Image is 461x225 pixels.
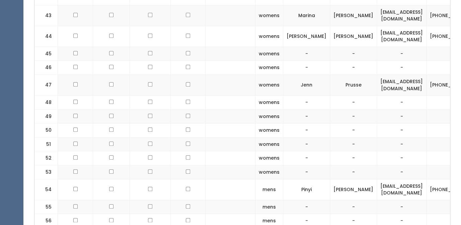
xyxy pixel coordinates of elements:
[330,74,377,95] td: Prusse
[330,151,377,165] td: -
[377,74,427,95] td: [EMAIL_ADDRESS][DOMAIN_NAME]
[34,123,58,137] td: 50
[255,179,283,200] td: mens
[283,96,330,110] td: -
[283,61,330,75] td: -
[377,5,427,26] td: [EMAIL_ADDRESS][DOMAIN_NAME]
[283,179,330,200] td: Pinyi
[283,151,330,165] td: -
[330,200,377,214] td: -
[330,61,377,75] td: -
[34,179,58,200] td: 54
[255,151,283,165] td: womens
[283,165,330,179] td: -
[283,200,330,214] td: -
[283,47,330,61] td: -
[377,61,427,75] td: -
[34,26,58,47] td: 44
[330,165,377,179] td: -
[377,179,427,200] td: [EMAIL_ADDRESS][DOMAIN_NAME]
[377,96,427,110] td: -
[330,96,377,110] td: -
[255,165,283,179] td: womens
[330,5,377,26] td: [PERSON_NAME]
[255,26,283,47] td: womens
[377,165,427,179] td: -
[330,26,377,47] td: [PERSON_NAME]
[255,200,283,214] td: mens
[34,165,58,179] td: 53
[330,123,377,137] td: -
[255,74,283,95] td: womens
[255,137,283,151] td: womens
[283,26,330,47] td: [PERSON_NAME]
[34,74,58,95] td: 47
[255,109,283,123] td: womens
[377,137,427,151] td: -
[283,123,330,137] td: -
[34,96,58,110] td: 48
[255,96,283,110] td: womens
[330,109,377,123] td: -
[255,47,283,61] td: womens
[330,137,377,151] td: -
[330,179,377,200] td: [PERSON_NAME]
[377,200,427,214] td: -
[34,109,58,123] td: 49
[255,123,283,137] td: womens
[377,26,427,47] td: [EMAIL_ADDRESS][DOMAIN_NAME]
[34,151,58,165] td: 52
[255,61,283,75] td: womens
[283,74,330,95] td: Jenn
[34,200,58,214] td: 55
[34,61,58,75] td: 46
[377,123,427,137] td: -
[283,137,330,151] td: -
[330,47,377,61] td: -
[283,5,330,26] td: Marina
[377,151,427,165] td: -
[283,109,330,123] td: -
[255,5,283,26] td: womens
[34,137,58,151] td: 51
[34,47,58,61] td: 45
[34,5,58,26] td: 43
[377,109,427,123] td: -
[377,47,427,61] td: -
